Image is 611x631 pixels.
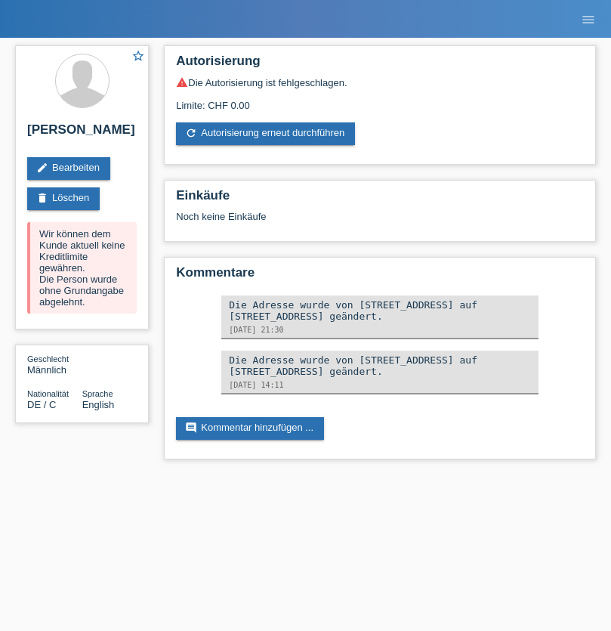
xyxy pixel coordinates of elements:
a: menu [573,14,603,23]
a: commentKommentar hinzufügen ... [176,417,324,440]
div: Die Adresse wurde von [STREET_ADDRESS] auf [STREET_ADDRESS] geändert. [229,299,531,322]
div: Die Autorisierung ist fehlgeschlagen. [176,76,584,88]
h2: [PERSON_NAME] [27,122,137,145]
div: Männlich [27,353,82,376]
div: Limite: CHF 0.00 [176,88,584,111]
i: edit [36,162,48,174]
div: Die Adresse wurde von [STREET_ADDRESS] auf [STREET_ADDRESS] geändert. [229,354,531,377]
span: English [82,399,115,410]
span: Sprache [82,389,113,398]
i: menu [581,12,596,27]
span: Nationalität [27,389,69,398]
i: comment [185,422,197,434]
div: [DATE] 14:11 [229,381,531,389]
span: Geschlecht [27,354,69,363]
h2: Einkäufe [176,188,584,211]
a: deleteLöschen [27,187,100,210]
i: delete [36,192,48,204]
div: [DATE] 21:30 [229,326,531,334]
a: editBearbeiten [27,157,110,180]
div: Noch keine Einkäufe [176,211,584,234]
span: Deutschland / C / 04.02.2021 [27,399,56,410]
i: warning [176,76,188,88]
a: star_border [131,49,145,65]
h2: Kommentare [176,265,584,288]
i: refresh [185,127,197,139]
h2: Autorisierung [176,54,584,76]
i: star_border [131,49,145,63]
a: refreshAutorisierung erneut durchführen [176,122,355,145]
div: Wir können dem Kunde aktuell keine Kreditlimite gewähren. Die Person wurde ohne Grundangabe abgel... [27,222,137,314]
